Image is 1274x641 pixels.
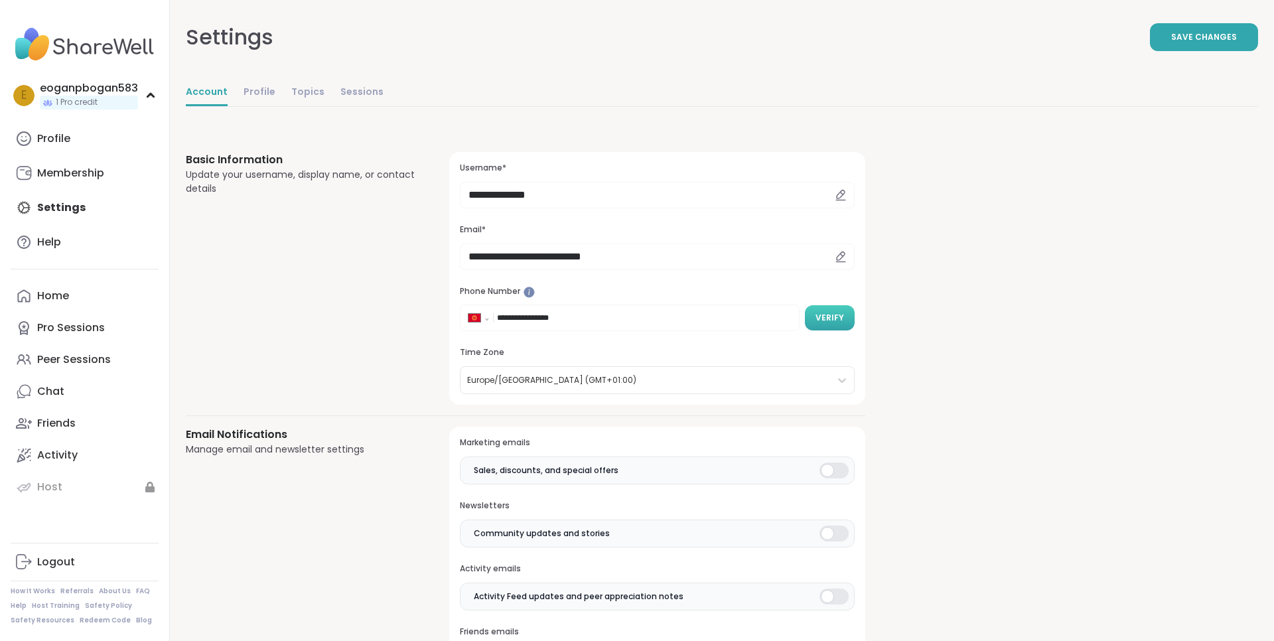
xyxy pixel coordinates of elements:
a: Host [11,471,159,503]
span: Sales, discounts, and special offers [474,464,618,476]
a: Activity [11,439,159,471]
h3: Marketing emails [460,437,855,449]
h3: Newsletters [460,500,855,512]
div: Logout [37,555,75,569]
div: Friends [37,416,76,431]
a: Peer Sessions [11,344,159,376]
span: Verify [815,312,844,324]
h3: Email* [460,224,855,236]
div: Manage email and newsletter settings [186,443,417,457]
h3: Email Notifications [186,427,417,443]
button: Verify [805,305,855,330]
a: Topics [291,80,324,106]
a: Profile [244,80,275,106]
h3: Phone Number [460,286,855,297]
a: About Us [99,587,131,596]
a: Referrals [60,587,94,596]
span: Community updates and stories [474,528,610,539]
a: Safety Resources [11,616,74,625]
div: Profile [37,131,70,146]
iframe: Spotlight [524,287,535,298]
img: Kyrgyzstan [468,314,480,322]
a: Account [186,80,228,106]
span: Activity Feed updates and peer appreciation notes [474,591,683,603]
h3: Friends emails [460,626,855,638]
div: Chat [37,384,64,399]
h3: Basic Information [186,152,417,168]
a: FAQ [136,587,150,596]
img: ShareWell Nav Logo [11,21,159,68]
div: Membership [37,166,104,180]
div: Update your username, display name, or contact details [186,168,417,196]
div: Host [37,480,62,494]
div: Help [37,235,61,249]
a: Help [11,601,27,610]
button: Save Changes [1150,23,1258,51]
a: Membership [11,157,159,189]
a: How It Works [11,587,55,596]
div: Home [37,289,69,303]
a: Help [11,226,159,258]
a: Redeem Code [80,616,131,625]
a: Safety Policy [85,601,132,610]
a: Pro Sessions [11,312,159,344]
div: Pro Sessions [37,320,105,335]
div: eoganpbogan583 [40,81,138,96]
h3: Username* [460,163,855,174]
h3: Activity emails [460,563,855,575]
h3: Time Zone [460,347,855,358]
a: Sessions [340,80,384,106]
div: Settings [186,21,273,53]
span: 1 Pro credit [56,97,98,108]
a: Home [11,280,159,312]
a: Chat [11,376,159,407]
a: Logout [11,546,159,578]
div: Peer Sessions [37,352,111,367]
span: e [21,87,27,104]
a: Profile [11,123,159,155]
div: Activity [37,448,78,463]
a: Friends [11,407,159,439]
span: Save Changes [1171,31,1237,43]
a: Blog [136,616,152,625]
a: Host Training [32,601,80,610]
